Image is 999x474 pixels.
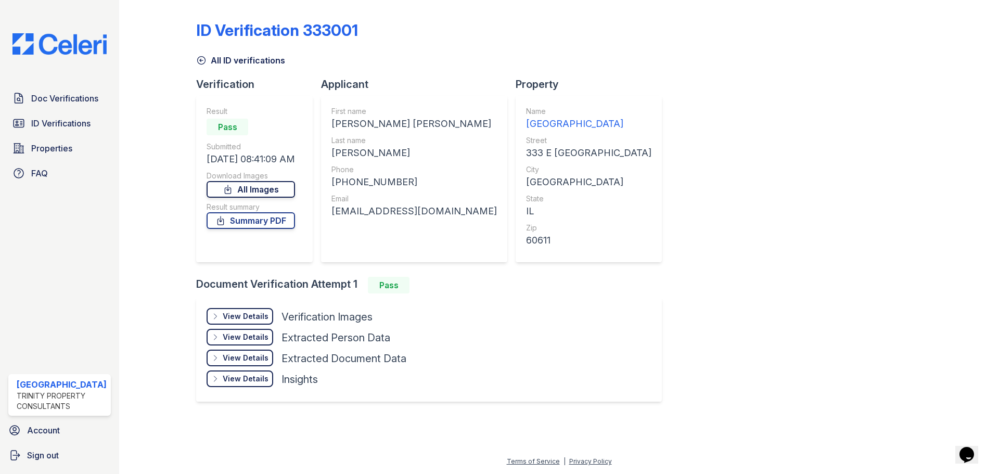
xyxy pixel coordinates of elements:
span: Account [27,424,60,437]
div: Download Images [207,171,295,181]
div: State [526,194,651,204]
div: View Details [223,332,268,342]
div: Extracted Document Data [281,351,406,366]
a: Privacy Policy [569,457,612,465]
a: Terms of Service [507,457,560,465]
a: FAQ [8,163,111,184]
div: IL [526,204,651,219]
div: Email [331,194,497,204]
span: Sign out [27,449,59,462]
div: Zip [526,223,651,233]
div: Pass [368,277,409,293]
div: 333 E [GEOGRAPHIC_DATA] [526,146,651,160]
a: Name [GEOGRAPHIC_DATA] [526,106,651,131]
div: Result [207,106,295,117]
div: View Details [223,353,268,363]
div: [GEOGRAPHIC_DATA] [17,378,107,391]
iframe: chat widget [955,432,989,464]
div: Verification [196,77,321,92]
a: Summary PDF [207,212,295,229]
div: City [526,164,651,175]
a: Doc Verifications [8,88,111,109]
a: All ID verifications [196,54,285,67]
div: Submitted [207,142,295,152]
div: Extracted Person Data [281,330,390,345]
div: [PERSON_NAME] [331,146,497,160]
span: Doc Verifications [31,92,98,105]
img: CE_Logo_Blue-a8612792a0a2168367f1c8372b55b34899dd931a85d93a1a3d3e32e68fde9ad4.png [4,33,115,55]
div: Name [526,106,651,117]
div: Document Verification Attempt 1 [196,277,670,293]
div: [PERSON_NAME] [PERSON_NAME] [331,117,497,131]
div: 60611 [526,233,651,248]
div: Street [526,135,651,146]
div: Verification Images [281,310,373,324]
div: Result summary [207,202,295,212]
div: First name [331,106,497,117]
div: Property [516,77,670,92]
a: All Images [207,181,295,198]
div: [EMAIL_ADDRESS][DOMAIN_NAME] [331,204,497,219]
div: [DATE] 08:41:09 AM [207,152,295,166]
div: ID Verification 333001 [196,21,358,40]
div: Applicant [321,77,516,92]
span: FAQ [31,167,48,180]
a: ID Verifications [8,113,111,134]
div: Insights [281,372,318,387]
a: Account [4,420,115,441]
a: Sign out [4,445,115,466]
div: [PHONE_NUMBER] [331,175,497,189]
div: Phone [331,164,497,175]
span: ID Verifications [31,117,91,130]
div: Pass [207,119,248,135]
div: Trinity Property Consultants [17,391,107,412]
div: View Details [223,311,268,322]
div: [GEOGRAPHIC_DATA] [526,175,651,189]
span: Properties [31,142,72,155]
div: View Details [223,374,268,384]
div: [GEOGRAPHIC_DATA] [526,117,651,131]
a: Properties [8,138,111,159]
div: | [563,457,566,465]
div: Last name [331,135,497,146]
